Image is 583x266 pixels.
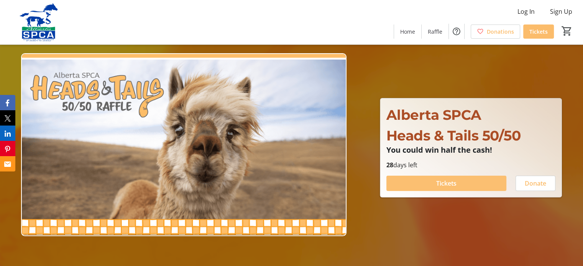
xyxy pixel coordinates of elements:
span: Home [400,28,415,36]
p: You could win half the cash! [386,146,555,154]
button: Donate [516,176,555,191]
a: Donations [471,24,520,39]
button: Sign Up [544,5,578,18]
span: Alberta SPCA [386,106,481,123]
button: Log In [511,5,541,18]
span: Tickets [436,179,457,188]
span: Donations [487,28,514,36]
span: Raffle [428,28,442,36]
span: Donate [525,179,546,188]
button: Tickets [386,176,506,191]
span: 28 [386,161,393,169]
a: Home [394,24,421,39]
img: Campaign CTA Media Photo [21,53,347,236]
a: Raffle [422,24,448,39]
button: Help [449,24,464,39]
span: Log In [517,7,535,16]
button: Cart [560,24,574,38]
span: Heads & Tails 50/50 [386,127,521,144]
p: days left [386,160,555,170]
span: Sign Up [550,7,572,16]
img: Alberta SPCA's Logo [5,3,73,41]
span: Tickets [529,28,548,36]
a: Tickets [523,24,554,39]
